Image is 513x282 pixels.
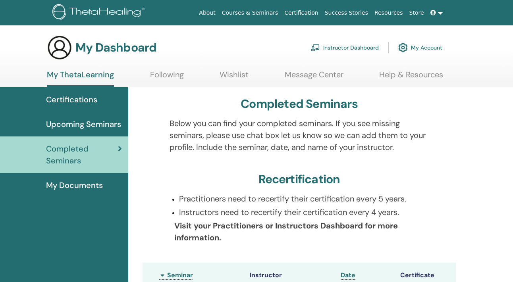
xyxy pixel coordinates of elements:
[371,6,406,20] a: Resources
[196,6,218,20] a: About
[281,6,321,20] a: Certification
[258,172,340,186] h3: Recertification
[46,118,121,130] span: Upcoming Seminars
[46,179,103,191] span: My Documents
[47,35,72,60] img: generic-user-icon.jpg
[174,221,398,243] b: Visit your Practitioners or Instructors Dashboard for more information.
[285,70,343,85] a: Message Center
[46,143,118,167] span: Completed Seminars
[322,6,371,20] a: Success Stories
[379,70,443,85] a: Help & Resources
[75,40,156,55] h3: My Dashboard
[52,4,147,22] img: logo.png
[220,70,249,85] a: Wishlist
[398,41,408,54] img: cog.svg
[310,39,379,56] a: Instructor Dashboard
[47,70,114,87] a: My ThetaLearning
[310,44,320,51] img: chalkboard-teacher.svg
[46,94,97,106] span: Certifications
[170,117,428,153] p: Below you can find your completed seminars. If you see missing seminars, please use chat box let ...
[219,6,282,20] a: Courses & Seminars
[179,193,428,205] p: Practitioners need to recertify their certification every 5 years.
[150,70,184,85] a: Following
[398,39,442,56] a: My Account
[179,206,428,218] p: Instructors need to recertify their certification every 4 years.
[406,6,427,20] a: Store
[241,97,358,111] h3: Completed Seminars
[341,271,355,280] a: Date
